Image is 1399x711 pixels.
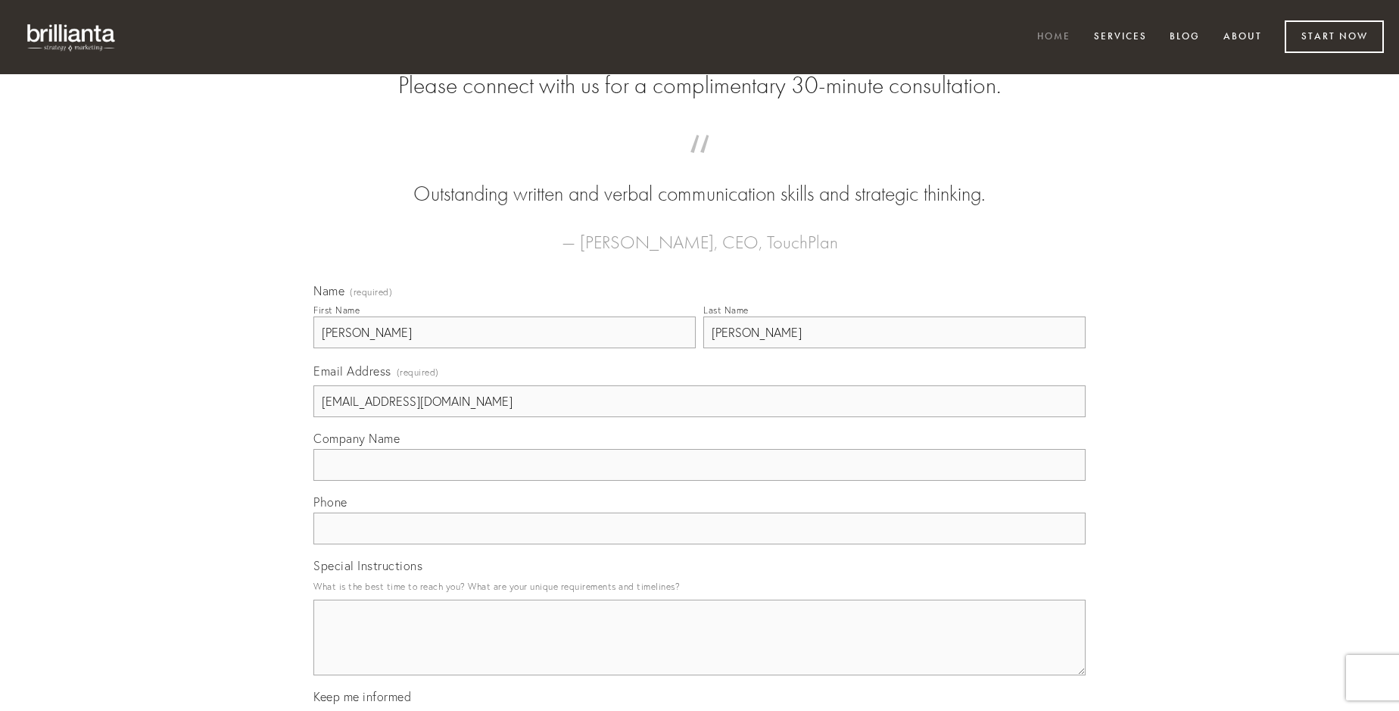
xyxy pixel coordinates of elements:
[313,283,344,298] span: Name
[313,558,422,573] span: Special Instructions
[338,150,1061,179] span: “
[1214,25,1272,50] a: About
[1160,25,1210,50] a: Blog
[350,288,392,297] span: (required)
[313,363,391,379] span: Email Address
[313,494,347,510] span: Phone
[313,576,1086,597] p: What is the best time to reach you? What are your unique requirements and timelines?
[1285,20,1384,53] a: Start Now
[313,689,411,704] span: Keep me informed
[338,209,1061,257] figcaption: — [PERSON_NAME], CEO, TouchPlan
[703,304,749,316] div: Last Name
[338,150,1061,209] blockquote: Outstanding written and verbal communication skills and strategic thinking.
[397,362,439,382] span: (required)
[313,431,400,446] span: Company Name
[1084,25,1157,50] a: Services
[313,71,1086,100] h2: Please connect with us for a complimentary 30-minute consultation.
[313,304,360,316] div: First Name
[15,15,129,59] img: brillianta - research, strategy, marketing
[1027,25,1080,50] a: Home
